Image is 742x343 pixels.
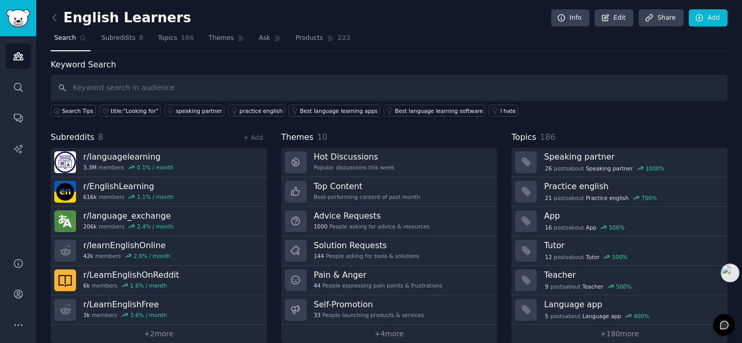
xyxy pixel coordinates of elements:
div: members [83,193,174,201]
span: 5 [545,312,549,320]
a: Pain & Anger44People expressing pain points & frustrations [281,266,497,295]
div: members [83,282,179,289]
span: Tutor [586,253,599,261]
a: Best language learning apps [289,105,380,117]
div: 500 % [612,253,628,261]
span: 3k [83,311,90,319]
a: Ask [255,30,285,51]
h2: English Learners [51,10,191,26]
div: Best-performing content of past month [314,193,420,201]
img: EnglishLearning [54,181,76,203]
h3: r/ LearnEnglishFree [83,299,167,310]
div: speaking partner [176,107,222,115]
h3: r/ languagelearning [83,151,174,162]
a: r/learnEnglishOnline42kmembers2.9% / month [51,236,267,266]
h3: Language app [544,299,720,310]
span: 1000 [314,223,328,230]
a: r/language_exchange206kmembers2.4% / month [51,207,267,236]
span: Themes [281,131,314,144]
h3: Advice Requests [314,210,430,221]
h3: Speaking partner [544,151,720,162]
a: Search [51,30,90,51]
span: Themes [208,34,234,43]
a: Tutor12postsaboutTutor500% [511,236,728,266]
a: title:"Looking for" [99,105,161,117]
div: 0.1 % / month [137,164,174,171]
a: Top ContentBest-performing content of past month [281,177,497,207]
span: Language app [582,312,621,320]
h3: Practice english [544,181,720,192]
span: 144 [314,252,324,260]
span: 616k [83,193,97,201]
span: Search Tips [62,107,94,115]
h3: r/ EnglishLearning [83,181,174,192]
div: 500 % [609,224,625,231]
div: People launching products & services [314,311,425,319]
a: Teacher9postsaboutTeacher500% [511,266,728,295]
h3: r/ learnEnglishOnline [83,240,170,251]
a: Solution Requests144People asking for tools & solutions [281,236,497,266]
div: I hate [500,107,516,115]
div: 1.6 % / month [130,282,167,289]
span: Practice english [586,194,629,202]
div: post s about [544,282,632,291]
div: 700 % [641,194,657,202]
span: Topics [511,131,536,144]
div: People asking for tools & solutions [314,252,419,260]
a: Themes [205,30,248,51]
div: post s about [544,252,628,262]
span: 9 [545,283,549,290]
span: Topics [158,34,177,43]
input: Keyword search in audience [51,75,728,101]
span: 222 [338,34,351,43]
a: Share [639,9,683,27]
span: 206k [83,223,97,230]
div: Best language learning software [395,107,483,115]
h3: App [544,210,720,221]
span: Search [54,34,76,43]
div: members [83,223,174,230]
a: +4more [281,325,497,343]
span: App [586,224,597,231]
a: practice english [228,105,285,117]
div: post s about [544,311,650,321]
a: Products222 [292,30,354,51]
a: Subreddits8 [98,30,147,51]
a: Language app5postsaboutLanguage app400% [511,295,728,325]
a: +180more [511,325,728,343]
div: post s about [544,193,658,203]
span: Products [296,34,323,43]
a: Self-Promotion33People launching products & services [281,295,497,325]
span: 186 [181,34,194,43]
div: title:"Looking for" [111,107,158,115]
a: +2more [51,325,267,343]
span: 33 [314,311,321,319]
a: App16postsaboutApp500% [511,207,728,236]
a: r/EnglishLearning616kmembers1.1% / month [51,177,267,207]
span: Subreddits [101,34,135,43]
div: post s about [544,164,665,173]
span: 26 [545,165,552,172]
span: 12 [545,253,552,261]
div: members [83,164,174,171]
span: 186 [540,132,555,142]
h3: Teacher [544,269,720,280]
a: Practice english21postsaboutPractice english700% [511,177,728,207]
span: 42k [83,252,93,260]
span: 8 [98,132,103,142]
button: Search Tips [51,105,96,117]
div: 1000 % [645,165,664,172]
h3: Pain & Anger [314,269,443,280]
a: Edit [595,9,633,27]
img: GummySearch logo [6,9,30,27]
a: r/languagelearning3.3Mmembers0.1% / month [51,148,267,177]
a: Best language learning software [384,105,486,117]
span: 44 [314,282,321,289]
a: + Add [244,134,263,141]
span: Teacher [582,283,603,290]
img: language_exchange [54,210,76,232]
span: Ask [259,34,270,43]
a: r/LearnEnglishOnReddit6kmembers1.6% / month [51,266,267,295]
div: 2.4 % / month [137,223,174,230]
h3: Hot Discussions [314,151,395,162]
